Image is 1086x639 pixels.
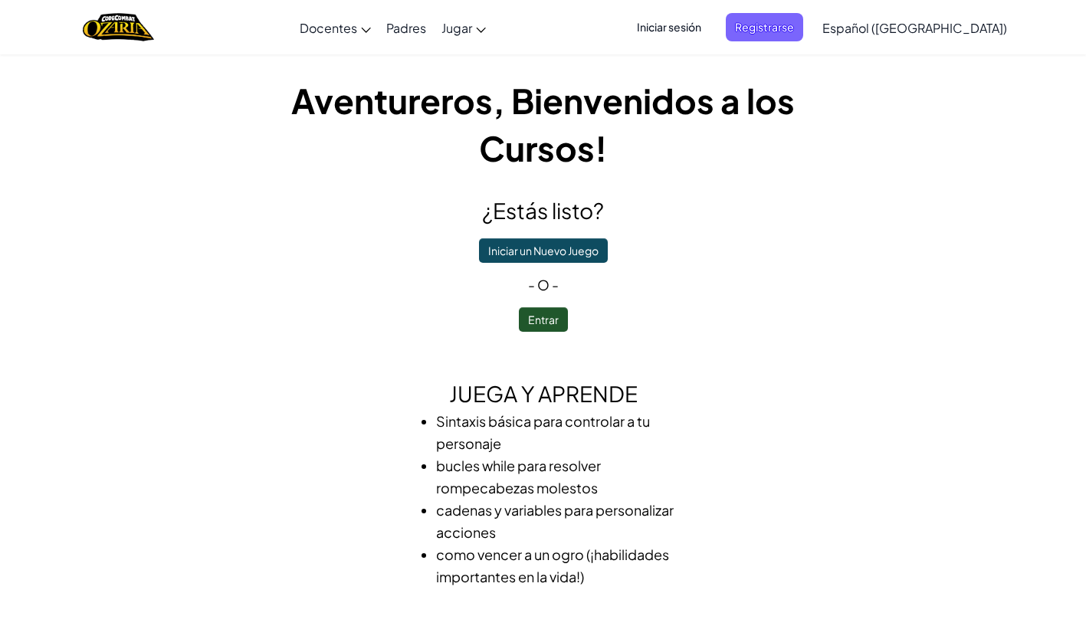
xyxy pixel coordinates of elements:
[441,20,472,36] span: Jugar
[436,499,681,543] li: cadenas y variables para personalizar acciones
[528,276,537,293] span: -
[83,11,154,43] a: Ozaria by CodeCombat logo
[292,7,379,48] a: Docentes
[519,307,568,332] button: Entrar
[628,13,710,41] button: Iniciar sesión
[815,7,1015,48] a: Español ([GEOGRAPHIC_DATA])
[479,238,608,263] button: Iniciar un Nuevo Juego
[434,7,494,48] a: Jugar
[550,276,559,293] span: -
[436,410,681,454] li: Sintaxis básica para controlar a tu personaje
[726,13,803,41] button: Registrarse
[267,195,819,227] h2: ¿Estás listo?
[436,454,681,499] li: bucles while para resolver rompecabezas molestos
[436,543,681,588] li: como vencer a un ogro (¡habilidades importantes en la vida!)
[83,11,154,43] img: Home
[379,7,434,48] a: Padres
[267,77,819,172] h1: Aventureros, Bienvenidos a los Cursos!
[537,276,550,293] span: o
[822,20,1007,36] span: Español ([GEOGRAPHIC_DATA])
[267,378,819,410] h2: Juega y Aprende
[300,20,357,36] span: Docentes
